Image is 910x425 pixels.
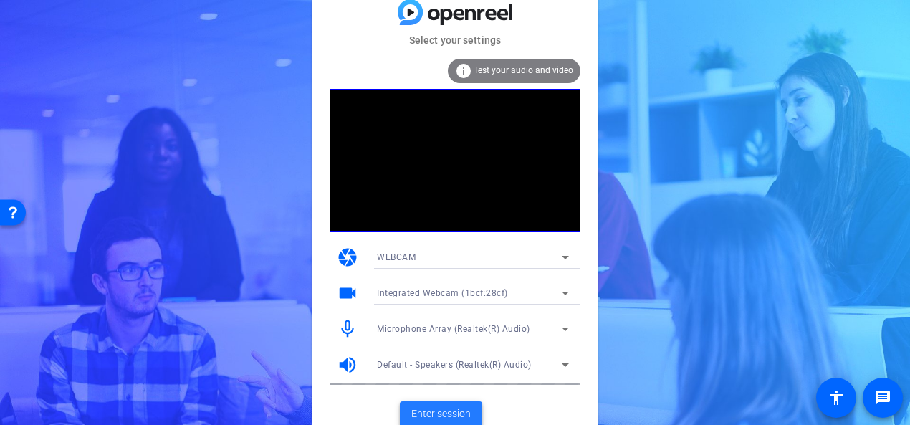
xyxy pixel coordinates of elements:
[312,32,598,48] mat-card-subtitle: Select your settings
[337,354,358,376] mat-icon: volume_up
[828,389,845,406] mat-icon: accessibility
[377,324,530,334] span: Microphone Array (Realtek(R) Audio)
[411,406,471,421] span: Enter session
[474,65,573,75] span: Test your audio and video
[337,247,358,268] mat-icon: camera
[455,62,472,80] mat-icon: info
[337,282,358,304] mat-icon: videocam
[874,389,891,406] mat-icon: message
[377,360,532,370] span: Default - Speakers (Realtek(R) Audio)
[377,288,508,298] span: Integrated Webcam (1bcf:28cf)
[377,252,416,262] span: WEBCAM
[337,318,358,340] mat-icon: mic_none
